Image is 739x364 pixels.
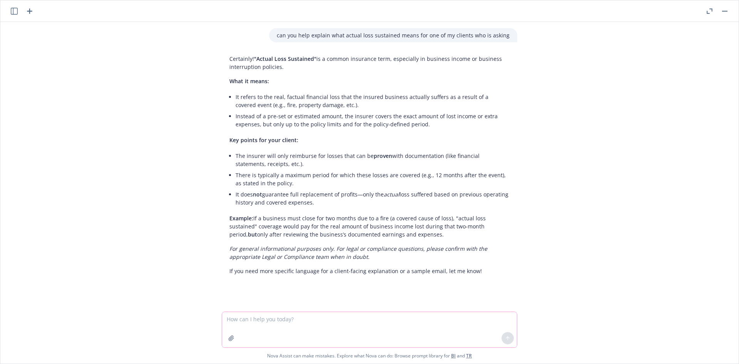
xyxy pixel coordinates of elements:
[384,191,400,198] em: actual
[229,55,510,71] p: Certainly! is a common insurance term, especially in business income or business interruption pol...
[374,152,392,159] span: proven
[236,189,510,208] li: It does guarantee full replacement of profits—only the loss suffered based on previous operating ...
[248,231,257,238] span: but
[229,214,510,238] p: If a business must close for two months due to a fire (a covered cause of loss), "actual loss sus...
[229,267,510,275] p: If you need more specific language for a client-facing explanation or a sample email, let me know!
[466,352,472,359] a: TR
[236,169,510,189] li: There is typically a maximum period for which these losses are covered (e.g., 12 months after the...
[254,55,316,62] span: "Actual Loss Sustained"
[3,348,736,364] span: Nova Assist can make mistakes. Explore what Nova can do: Browse prompt library for and
[229,77,269,85] span: What it means:
[229,136,298,144] span: Key points for your client:
[236,111,510,130] li: Instead of a pre-set or estimated amount, the insurer covers the exact amount of lost income or e...
[236,91,510,111] li: It refers to the real, factual financial loss that the insured business actually suffers as a res...
[253,191,262,198] span: not
[451,352,456,359] a: BI
[236,150,510,169] li: The insurer will only reimburse for losses that can be with documentation (like financial stateme...
[229,245,487,260] em: For general informational purposes only. For legal or compliance questions, please confirm with t...
[277,31,510,39] p: can you help explain what actual loss sustained means for one of my clients who is asking
[229,215,253,222] span: Example:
